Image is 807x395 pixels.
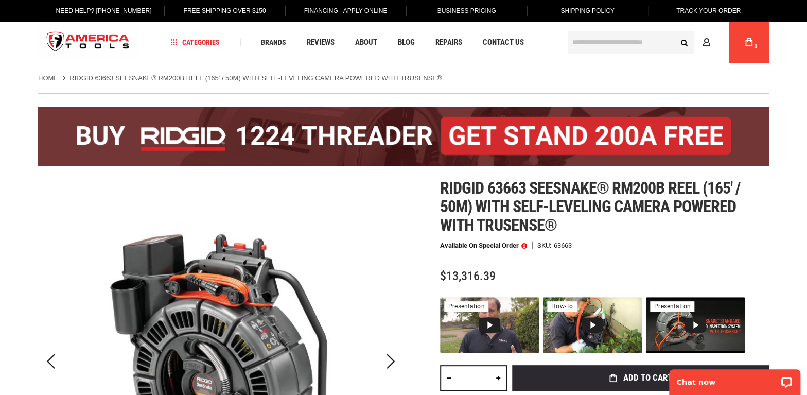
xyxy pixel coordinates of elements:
[398,39,415,46] span: Blog
[435,39,462,46] span: Repairs
[38,107,769,166] img: BOGO: Buy the RIDGID® 1224 Threader (26092), get the 92467 200A Stand FREE!
[38,23,138,62] img: America Tools
[166,36,224,49] a: Categories
[355,39,377,46] span: About
[38,74,58,83] a: Home
[440,269,496,283] span: $13,316.39
[307,39,335,46] span: Reviews
[69,74,442,82] strong: RIDGID 63663 SEESNAKE® RM200B REEL (165' / 50M) WITH SELF-LEVELING CAMERA POWERED WITH TRUSENSE®
[537,242,554,249] strong: SKU
[560,7,615,14] span: Shipping Policy
[483,39,524,46] span: Contact Us
[674,32,694,52] button: Search
[478,36,529,49] a: Contact Us
[256,36,291,49] a: Brands
[512,365,769,391] button: Add to Cart
[739,22,759,63] a: 0
[261,39,286,46] span: Brands
[440,178,741,235] span: Ridgid 63663 seesnake® rm200b reel (165' / 50m) with self-leveling camera powered with trusense®
[623,373,672,382] span: Add to Cart
[662,363,807,395] iframe: LiveChat chat widget
[431,36,467,49] a: Repairs
[554,242,572,249] div: 63663
[754,44,757,49] span: 0
[393,36,419,49] a: Blog
[38,23,138,62] a: store logo
[302,36,339,49] a: Reviews
[350,36,382,49] a: About
[170,39,220,46] span: Categories
[440,242,527,249] p: Available on Special Order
